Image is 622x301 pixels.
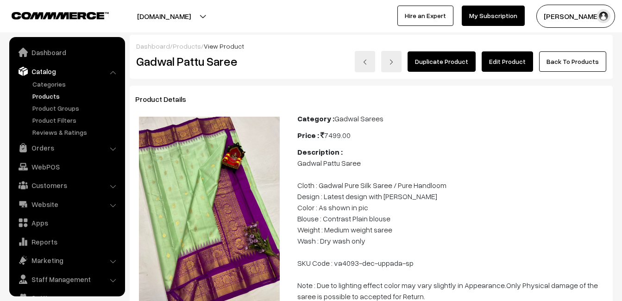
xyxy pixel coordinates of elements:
[12,9,93,20] a: COMMMERCE
[408,51,476,72] a: Duplicate Product
[136,41,606,51] div: / /
[12,177,122,194] a: Customers
[297,114,334,123] b: Category :
[362,59,368,65] img: left-arrow.png
[12,12,109,19] img: COMMMERCE
[539,51,606,72] a: Back To Products
[12,63,122,80] a: Catalog
[204,42,244,50] span: View Product
[12,139,122,156] a: Orders
[30,79,122,89] a: Categories
[12,252,122,269] a: Marketing
[136,54,283,69] h2: Gadwal Pattu Saree
[12,271,122,288] a: Staff Management
[30,103,122,113] a: Product Groups
[297,113,607,124] div: Gadwal Sarees
[536,5,615,28] button: [PERSON_NAME]
[12,233,122,250] a: Reports
[297,130,607,141] div: 7499.00
[462,6,525,26] a: My Subscription
[12,196,122,213] a: Website
[105,5,223,28] button: [DOMAIN_NAME]
[297,131,319,140] b: Price :
[397,6,453,26] a: Hire an Expert
[30,115,122,125] a: Product Filters
[135,94,197,104] span: Product Details
[30,127,122,137] a: Reviews & Ratings
[173,42,201,50] a: Products
[12,44,122,61] a: Dashboard
[597,9,610,23] img: user
[297,147,343,157] b: Description :
[12,214,122,231] a: Apps
[482,51,533,72] a: Edit Product
[136,42,170,50] a: Dashboard
[389,59,394,65] img: right-arrow.png
[30,91,122,101] a: Products
[12,158,122,175] a: WebPOS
